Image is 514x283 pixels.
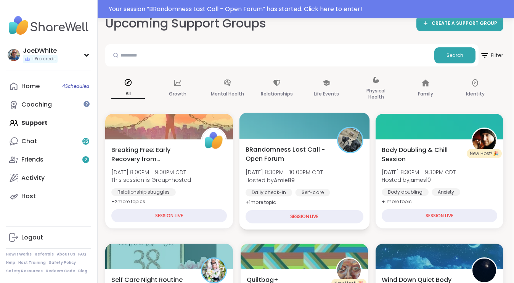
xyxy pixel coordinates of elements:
a: How It Works [6,252,32,257]
a: Blog [78,268,87,274]
b: james10 [410,176,431,184]
div: Daily check-in [246,189,292,196]
a: Activity [6,169,91,187]
span: Breaking Free: Early Recovery from [GEOGRAPHIC_DATA] [111,146,193,164]
img: JoeDWhite [8,49,20,61]
span: [DATE] 8:00PM - 9:00PM CDT [111,168,191,176]
div: Self-care [295,189,330,196]
img: Jessiegirl0719 [202,259,226,282]
p: Growth [169,89,186,99]
b: Amie89 [274,176,295,184]
div: Anxiety [432,188,460,196]
img: Amie89 [338,128,362,152]
p: Life Events [314,89,339,99]
span: BRandomness Last Call - Open Forum [246,145,328,163]
span: Hosted by [246,176,323,184]
a: Safety Resources [6,268,43,274]
div: Relationship struggles [111,188,176,196]
a: FAQ [78,252,86,257]
h2: Upcoming Support Groups [105,15,266,32]
a: CREATE A SUPPORT GROUP [416,15,503,31]
p: Family [418,89,433,99]
img: ShareWell Nav Logo [6,12,91,39]
div: Body doubling [382,188,429,196]
div: Chat [21,137,37,146]
span: 2 [85,157,87,163]
div: Your session “ BRandomness Last Call - Open Forum ” has started. Click here to enter! [109,5,509,14]
p: Mental Health [211,89,244,99]
span: This session is Group-hosted [111,176,191,184]
button: Filter [480,44,503,66]
div: New Host! 🎉 [467,149,502,158]
span: 4 Scheduled [62,83,89,89]
span: [DATE] 8:30PM - 9:30PM CDT [382,168,456,176]
a: Home4Scheduled [6,77,91,95]
span: [DATE] 8:30PM - 10:00PM CDT [246,168,323,176]
a: Coaching [6,95,91,114]
a: Friends2 [6,150,91,169]
p: Physical Health [359,86,393,102]
a: Chat32 [6,132,91,150]
img: james10 [472,129,496,152]
a: Logout [6,228,91,247]
div: Logout [21,233,43,242]
img: QueenOfTheNight [472,259,496,282]
a: Redeem Code [46,268,75,274]
a: Referrals [35,252,54,257]
span: Filter [480,46,503,65]
div: SESSION LIVE [246,210,363,223]
span: 32 [83,138,88,145]
p: Relationships [261,89,293,99]
div: Friends [21,155,43,164]
p: All [111,89,145,99]
p: Identity [466,89,485,99]
button: Search [434,47,475,63]
a: Safety Policy [49,260,76,265]
div: Coaching [21,100,52,109]
img: ShareWell [202,129,226,152]
a: Host Training [18,260,46,265]
div: SESSION LIVE [111,209,227,222]
a: About Us [57,252,75,257]
span: CREATE A SUPPORT GROUP [432,20,497,27]
span: 1 Pro credit [32,56,56,62]
div: JoeDWhite [23,47,58,55]
div: SESSION LIVE [382,209,497,222]
img: GoingThruIt [337,259,361,282]
span: Body Doubling & Chill Session [382,146,463,164]
div: Activity [21,174,45,182]
div: Host [21,192,36,201]
a: Host [6,187,91,205]
span: Hosted by [382,176,456,184]
span: Search [447,52,463,59]
iframe: Spotlight [84,101,90,107]
div: Home [21,82,40,91]
a: Help [6,260,15,265]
